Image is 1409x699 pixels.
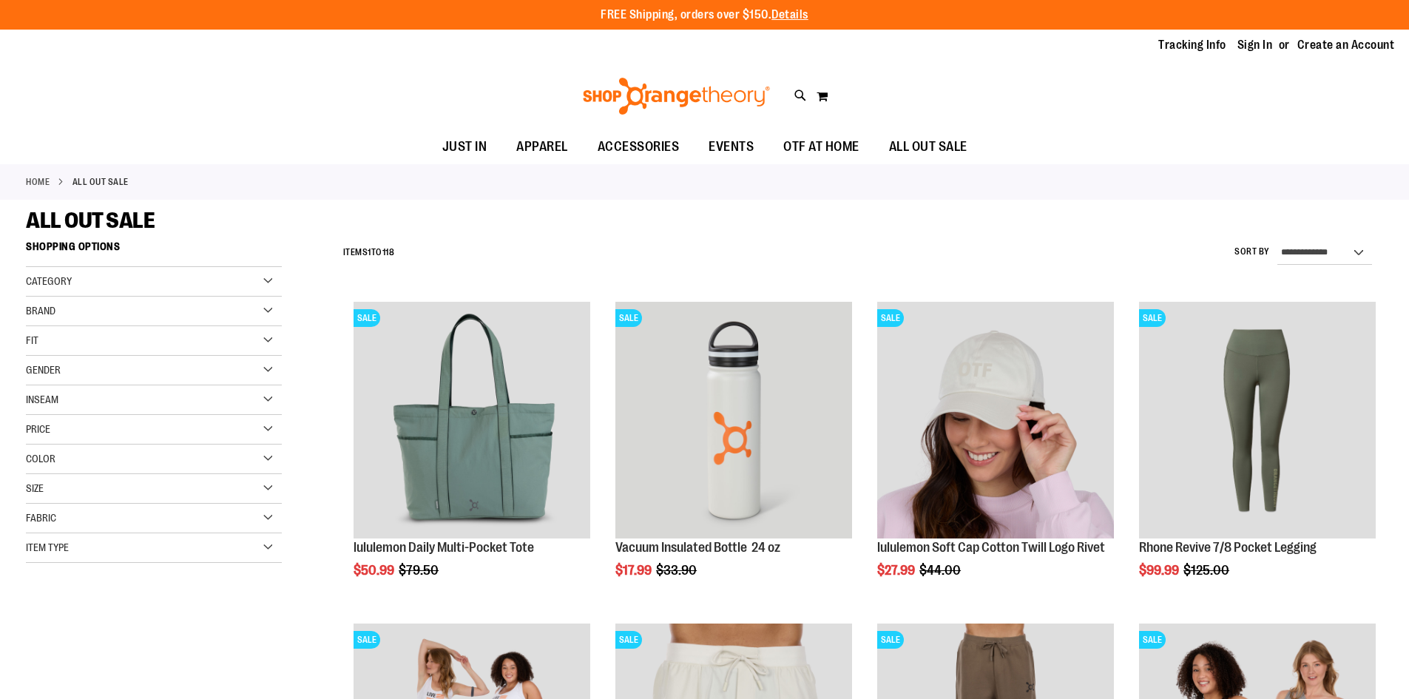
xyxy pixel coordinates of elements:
[343,241,395,264] h2: Items to
[870,294,1121,615] div: product
[598,130,680,163] span: ACCESSORIES
[877,631,904,649] span: SALE
[1139,302,1376,538] img: Rhone Revive 7/8 Pocket Legging
[354,540,534,555] a: lululemon Daily Multi-Pocket Tote
[783,130,859,163] span: OTF AT HOME
[1139,563,1181,578] span: $99.99
[354,302,590,538] img: lululemon Daily Multi-Pocket Tote
[354,563,396,578] span: $50.99
[581,78,772,115] img: Shop Orangetheory
[1139,631,1166,649] span: SALE
[709,130,754,163] span: EVENTS
[382,247,395,257] span: 118
[354,309,380,327] span: SALE
[889,130,967,163] span: ALL OUT SALE
[26,305,55,317] span: Brand
[26,234,282,267] strong: Shopping Options
[72,175,129,189] strong: ALL OUT SALE
[615,302,852,538] img: Vacuum Insulated Bottle 24 oz
[615,309,642,327] span: SALE
[877,309,904,327] span: SALE
[615,302,852,541] a: Vacuum Insulated Bottle 24 ozSALE
[1139,540,1317,555] a: Rhone Revive 7/8 Pocket Legging
[26,482,44,494] span: Size
[442,130,487,163] span: JUST IN
[354,302,590,541] a: lululemon Daily Multi-Pocket ToteSALE
[601,7,808,24] p: FREE Shipping, orders over $150.
[26,364,61,376] span: Gender
[516,130,568,163] span: APPAREL
[399,563,441,578] span: $79.50
[1297,37,1395,53] a: Create an Account
[919,563,963,578] span: $44.00
[1158,37,1226,53] a: Tracking Info
[771,8,808,21] a: Details
[615,563,654,578] span: $17.99
[26,334,38,346] span: Fit
[26,208,155,233] span: ALL OUT SALE
[26,512,56,524] span: Fabric
[1139,302,1376,541] a: Rhone Revive 7/8 Pocket LeggingSALE
[656,563,699,578] span: $33.90
[26,453,55,465] span: Color
[26,394,58,405] span: Inseam
[26,423,50,435] span: Price
[1234,246,1270,258] label: Sort By
[877,540,1105,555] a: lululemon Soft Cap Cotton Twill Logo Rivet
[26,541,69,553] span: Item Type
[26,175,50,189] a: Home
[608,294,859,615] div: product
[368,247,371,257] span: 1
[877,563,917,578] span: $27.99
[877,302,1114,541] a: OTF lululemon Soft Cap Cotton Twill Logo Rivet KhakiSALE
[1132,294,1383,615] div: product
[1183,563,1231,578] span: $125.00
[346,294,598,615] div: product
[354,631,380,649] span: SALE
[615,540,780,555] a: Vacuum Insulated Bottle 24 oz
[615,631,642,649] span: SALE
[1237,37,1273,53] a: Sign In
[1139,309,1166,327] span: SALE
[26,275,72,287] span: Category
[877,302,1114,538] img: OTF lululemon Soft Cap Cotton Twill Logo Rivet Khaki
